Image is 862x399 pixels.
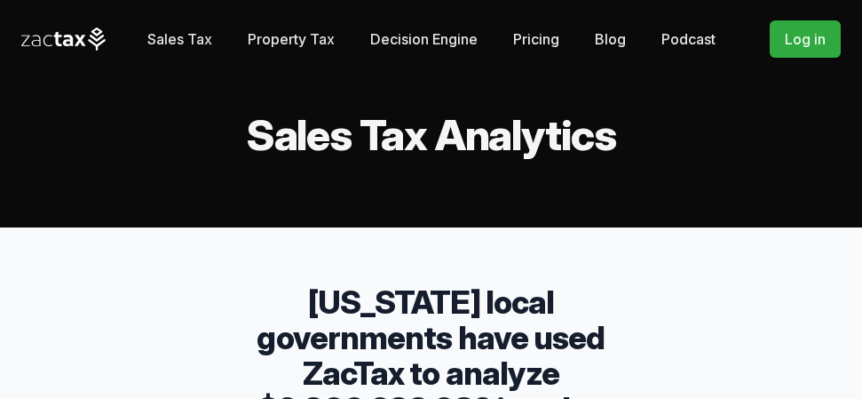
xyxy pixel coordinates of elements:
[770,20,841,58] a: Log in
[248,21,335,57] a: Property Tax
[513,21,559,57] a: Pricing
[147,21,212,57] a: Sales Tax
[595,21,626,57] a: Blog
[370,21,478,57] a: Decision Engine
[661,21,716,57] a: Podcast
[21,114,841,156] h2: Sales Tax Analytics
